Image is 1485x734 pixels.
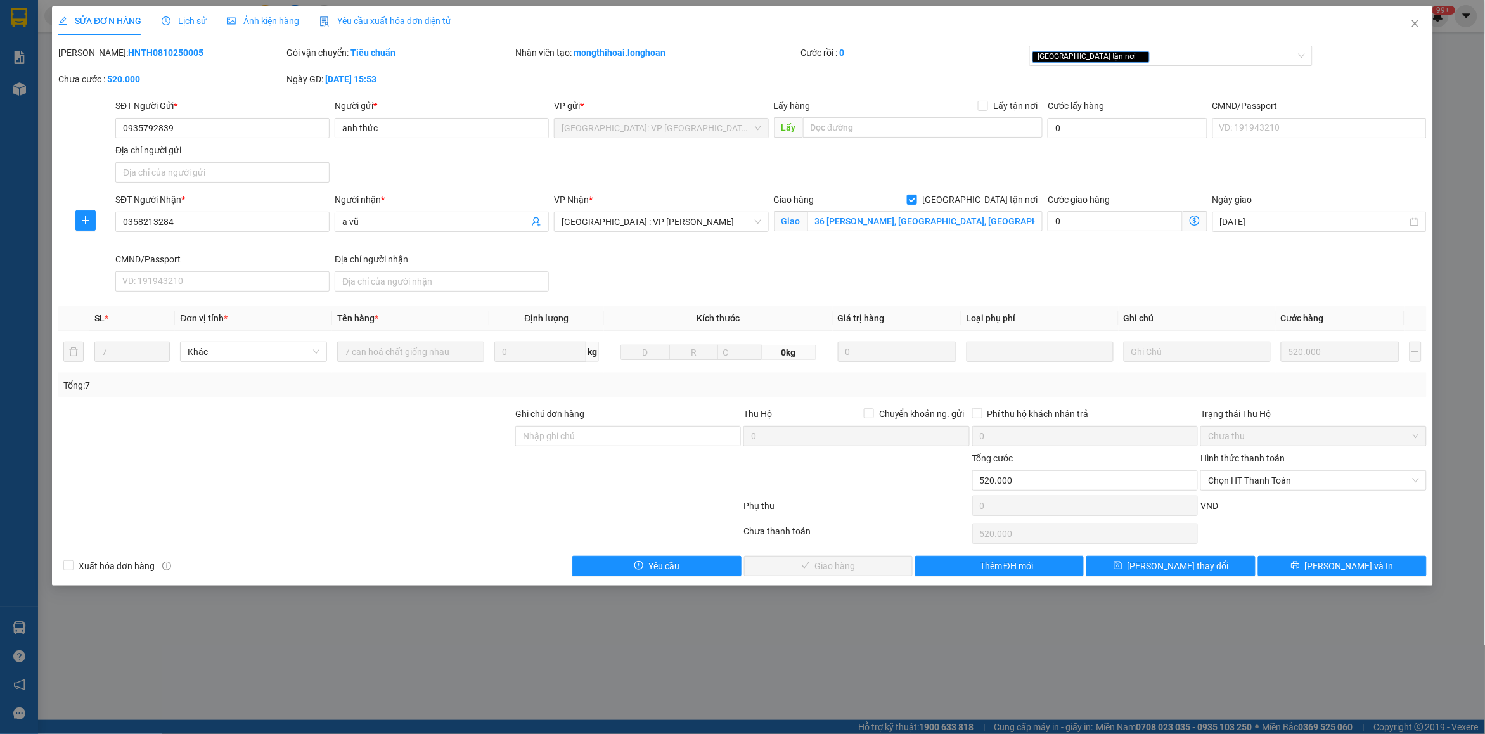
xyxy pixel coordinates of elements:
[335,99,549,113] div: Người gửi
[1190,216,1200,226] span: dollar-circle
[1048,101,1104,111] label: Cước lấy hàng
[286,72,512,86] div: Ngày GD:
[227,16,299,26] span: Ảnh kiện hàng
[63,342,84,362] button: delete
[774,211,807,231] span: Giao
[1281,313,1324,323] span: Cước hàng
[1048,211,1183,231] input: Cước giao hàng
[742,499,970,521] div: Phụ thu
[801,46,1027,60] div: Cước rồi :
[762,345,816,360] span: 0kg
[162,16,207,26] span: Lịch sử
[1114,561,1122,571] span: save
[1212,195,1252,205] label: Ngày giao
[515,46,799,60] div: Nhân viên tạo:
[75,210,96,231] button: plus
[188,342,319,361] span: Khác
[874,407,970,421] span: Chuyển khoản ng. gửi
[335,271,549,292] input: Địa chỉ của người nhận
[337,313,378,323] span: Tên hàng
[980,559,1033,573] span: Thêm ĐH mới
[1032,51,1150,63] span: [GEOGRAPHIC_DATA] tận nơi
[1200,453,1285,463] label: Hình thức thanh toán
[337,342,484,362] input: VD: Bàn, Ghế
[742,524,970,546] div: Chưa thanh toán
[325,74,376,84] b: [DATE] 15:53
[1200,407,1426,421] div: Trạng thái Thu Hộ
[319,16,452,26] span: Yêu cầu xuất hóa đơn điện tử
[1281,342,1399,362] input: 0
[94,313,105,323] span: SL
[982,407,1094,421] span: Phí thu hộ khách nhận trả
[1200,501,1218,511] span: VND
[774,101,811,111] span: Lấy hàng
[572,556,741,576] button: exclamation-circleYêu cầu
[115,252,330,266] div: CMND/Passport
[515,426,741,446] input: Ghi chú đơn hàng
[807,211,1043,231] input: Giao tận nơi
[1258,556,1427,576] button: printer[PERSON_NAME] và In
[803,117,1043,138] input: Dọc đường
[915,556,1084,576] button: plusThêm ĐH mới
[115,143,330,157] div: Địa chỉ người gửi
[162,562,171,570] span: info-circle
[743,409,772,419] span: Thu Hộ
[162,16,170,25] span: clock-circle
[988,99,1043,113] span: Lấy tận nơi
[966,561,975,571] span: plus
[1138,53,1145,60] span: close
[1119,306,1276,331] th: Ghi chú
[562,212,761,231] span: Đà Nẵng : VP Thanh Khê
[961,306,1119,331] th: Loại phụ phí
[917,193,1043,207] span: [GEOGRAPHIC_DATA] tận nơi
[1048,118,1207,138] input: Cước lấy hàng
[669,345,719,360] input: R
[838,313,885,323] span: Giá trị hàng
[335,193,549,207] div: Người nhận
[58,72,284,86] div: Chưa cước :
[350,48,395,58] b: Tiêu chuẩn
[838,342,956,362] input: 0
[1212,99,1427,113] div: CMND/Passport
[107,74,140,84] b: 520.000
[1398,6,1433,42] button: Close
[972,453,1013,463] span: Tổng cước
[620,345,670,360] input: D
[115,193,330,207] div: SĐT Người Nhận
[1305,559,1394,573] span: [PERSON_NAME] và In
[63,378,573,392] div: Tổng: 7
[1124,342,1271,362] input: Ghi Chú
[1410,18,1420,29] span: close
[115,162,330,183] input: Địa chỉ của người gửi
[774,195,814,205] span: Giao hàng
[554,99,768,113] div: VP gửi
[531,217,541,227] span: user-add
[525,313,569,323] span: Định lượng
[634,561,643,571] span: exclamation-circle
[227,16,236,25] span: picture
[128,48,203,58] b: HNTH0810250005
[58,16,141,26] span: SỬA ĐƠN HÀNG
[180,313,228,323] span: Đơn vị tính
[1128,559,1229,573] span: [PERSON_NAME] thay đổi
[840,48,845,58] b: 0
[58,16,67,25] span: edit
[717,345,762,360] input: C
[648,559,679,573] span: Yêu cầu
[774,117,803,138] span: Lấy
[286,46,512,60] div: Gói vận chuyển:
[562,119,761,138] span: Hà Nội: VP Tây Hồ
[515,409,585,419] label: Ghi chú đơn hàng
[1291,561,1300,571] span: printer
[1048,195,1110,205] label: Cước giao hàng
[1410,342,1422,362] button: plus
[115,99,330,113] div: SĐT Người Gửi
[76,216,95,226] span: plus
[58,46,284,60] div: [PERSON_NAME]:
[1208,471,1418,490] span: Chọn HT Thanh Toán
[574,48,665,58] b: mongthihoai.longhoan
[1220,215,1408,229] input: Ngày giao
[335,252,549,266] div: Địa chỉ người nhận
[586,342,599,362] span: kg
[319,16,330,27] img: icon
